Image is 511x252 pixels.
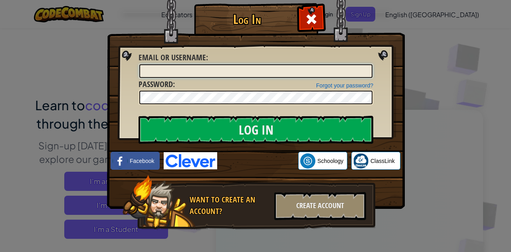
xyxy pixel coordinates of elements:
input: Log In [139,116,373,144]
label: : [139,52,208,63]
span: ClassLink [370,157,395,165]
div: Create Account [274,192,366,220]
iframe: Sign in with Google Button [217,152,298,170]
div: Want to create an account? [190,194,269,217]
label: : [139,79,175,90]
h1: Log In [196,12,298,26]
span: Facebook [130,157,154,165]
img: clever-logo-blue.png [164,152,217,169]
span: Email or Username [139,52,206,63]
img: classlink-logo-small.png [353,153,368,169]
a: Forgot your password? [316,82,373,89]
span: Password [139,79,173,89]
span: Schoology [317,157,343,165]
img: schoology.png [300,153,315,169]
img: facebook_small.png [113,153,128,169]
